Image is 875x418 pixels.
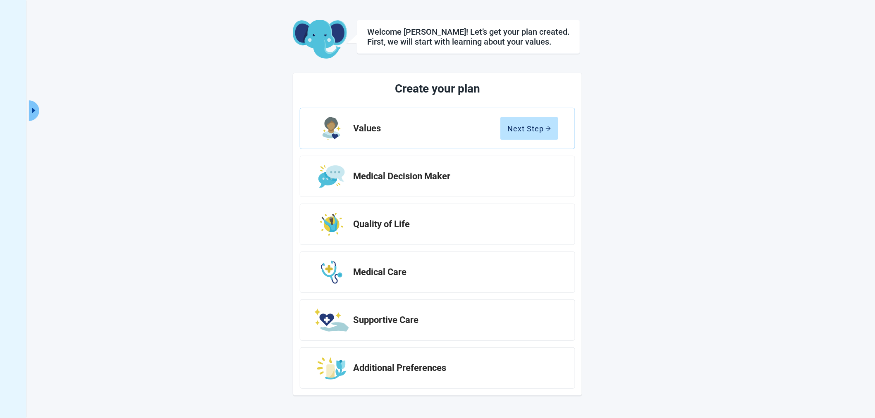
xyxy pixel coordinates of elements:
[323,117,341,140] img: Step Icon
[353,219,552,229] h2: Quality of Life
[29,100,39,121] button: Expand menu
[321,261,343,284] img: Step Icon
[320,213,343,236] img: Step Icon
[331,80,544,98] h1: Create your plan
[317,356,347,380] img: Step Icon
[318,165,344,188] img: Step Icon
[353,315,552,325] h2: Supportive Care
[30,107,38,114] span: caret-right
[545,126,551,131] span: arrow-right
[293,20,347,59] img: Koda Elephant
[353,363,552,373] h2: Additional Preferences
[507,124,551,133] div: Next Step
[314,309,349,332] img: Step Icon
[353,123,500,133] h2: Values
[353,171,552,181] h2: Medical Decision Maker
[353,267,552,277] h2: Medical Care
[500,117,558,140] button: Next Steparrow-right
[367,27,570,47] div: Welcome [PERSON_NAME]! Let’s get your plan created. First, we will start with learning about your...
